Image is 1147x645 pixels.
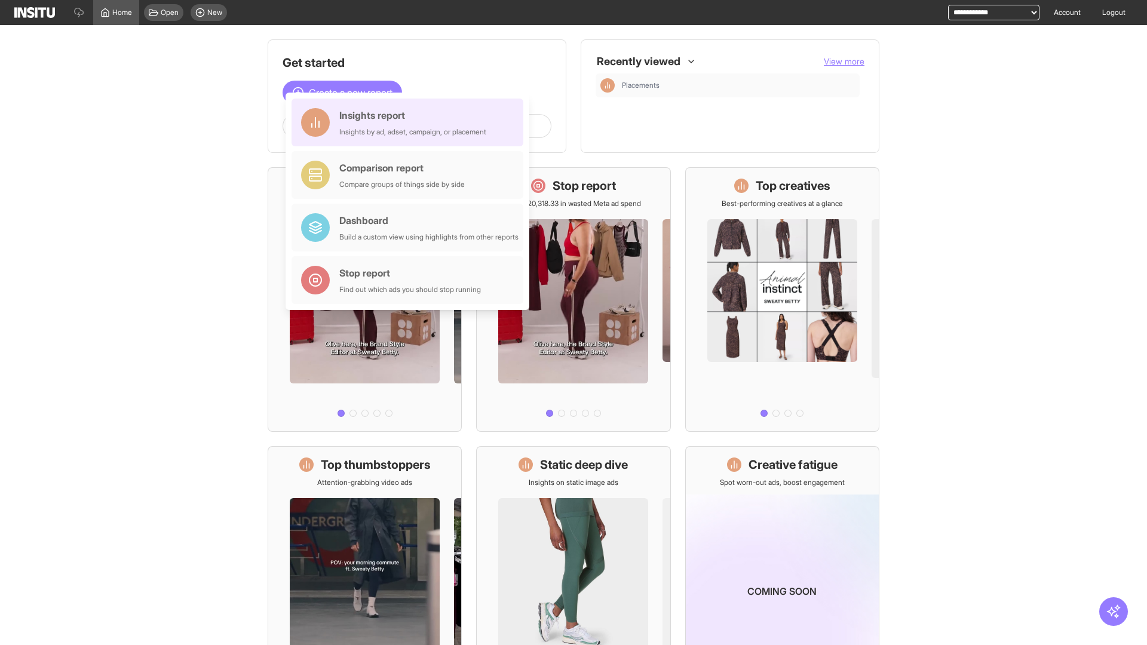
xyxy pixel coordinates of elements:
[339,213,519,228] div: Dashboard
[622,81,855,90] span: Placements
[112,8,132,17] span: Home
[756,177,830,194] h1: Top creatives
[339,266,481,280] div: Stop report
[339,161,465,175] div: Comparison report
[317,478,412,487] p: Attention-grabbing video ads
[600,78,615,93] div: Insights
[283,81,402,105] button: Create a new report
[309,85,392,100] span: Create a new report
[161,8,179,17] span: Open
[506,199,641,208] p: Save £20,318.33 in wasted Meta ad spend
[14,7,55,18] img: Logo
[339,127,486,137] div: Insights by ad, adset, campaign, or placement
[622,81,660,90] span: Placements
[339,108,486,122] div: Insights report
[540,456,628,473] h1: Static deep dive
[529,478,618,487] p: Insights on static image ads
[339,285,481,294] div: Find out which ads you should stop running
[321,456,431,473] h1: Top thumbstoppers
[339,232,519,242] div: Build a custom view using highlights from other reports
[476,167,670,432] a: Stop reportSave £20,318.33 in wasted Meta ad spend
[207,8,222,17] span: New
[685,167,879,432] a: Top creativesBest-performing creatives at a glance
[268,167,462,432] a: What's live nowSee all active ads instantly
[339,180,465,189] div: Compare groups of things side by side
[553,177,616,194] h1: Stop report
[722,199,843,208] p: Best-performing creatives at a glance
[283,54,551,71] h1: Get started
[824,56,864,66] span: View more
[824,56,864,67] button: View more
